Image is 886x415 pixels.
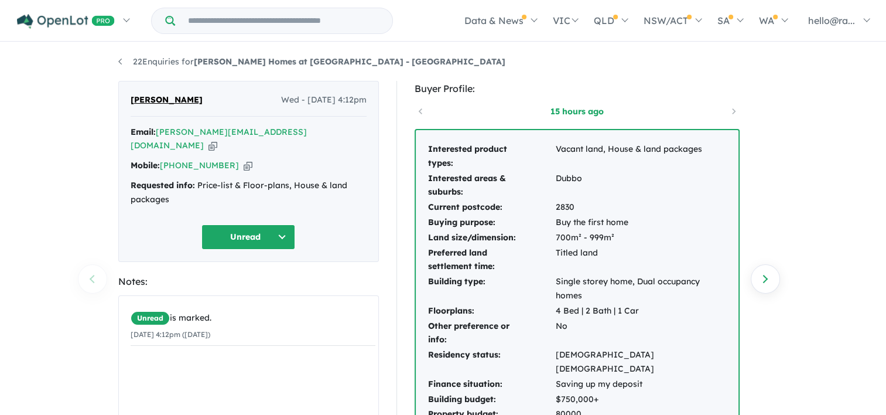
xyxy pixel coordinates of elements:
[555,377,727,392] td: Saving up my deposit
[160,160,239,171] a: [PHONE_NUMBER]
[527,106,627,117] a: 15 hours ago
[427,274,555,304] td: Building type:
[427,348,555,377] td: Residency status:
[555,171,727,200] td: Dubbo
[427,215,555,230] td: Buying purpose:
[427,392,555,407] td: Building budget:
[427,171,555,200] td: Interested areas & suburbs:
[131,330,210,339] small: [DATE] 4:12pm ([DATE])
[427,377,555,392] td: Finance situation:
[177,8,390,33] input: Try estate name, suburb, builder or developer
[415,81,740,97] div: Buyer Profile:
[555,319,727,348] td: No
[201,224,295,250] button: Unread
[131,160,160,171] strong: Mobile:
[208,140,217,152] button: Copy
[281,93,367,107] span: Wed - [DATE] 4:12pm
[808,15,855,26] span: hello@ra...
[118,55,768,69] nav: breadcrumb
[427,200,555,215] td: Current postcode:
[427,304,555,319] td: Floorplans:
[555,215,727,230] td: Buy the first home
[131,93,203,107] span: [PERSON_NAME]
[555,392,727,407] td: $750,000+
[131,127,156,137] strong: Email:
[555,142,727,171] td: Vacant land, House & land packages
[555,230,727,246] td: 700m² - 999m²
[427,142,555,171] td: Interested product types:
[194,56,505,67] strong: [PERSON_NAME] Homes at [GEOGRAPHIC_DATA] - [GEOGRAPHIC_DATA]
[131,127,307,151] a: [PERSON_NAME][EMAIL_ADDRESS][DOMAIN_NAME]
[131,311,375,325] div: is marked.
[427,246,555,275] td: Preferred land settlement time:
[131,179,367,207] div: Price-list & Floor-plans, House & land packages
[244,159,252,172] button: Copy
[131,180,195,191] strong: Requested info:
[555,274,727,304] td: Single storey home, Dual occupancy homes
[427,319,555,348] td: Other preference or info:
[118,274,379,290] div: Notes:
[118,56,505,67] a: 22Enquiries for[PERSON_NAME] Homes at [GEOGRAPHIC_DATA] - [GEOGRAPHIC_DATA]
[427,230,555,246] td: Land size/dimension:
[555,304,727,319] td: 4 Bed | 2 Bath | 1 Car
[555,200,727,215] td: 2830
[17,14,115,29] img: Openlot PRO Logo White
[555,246,727,275] td: Titled land
[555,348,727,377] td: [DEMOGRAPHIC_DATA] [DEMOGRAPHIC_DATA]
[131,311,170,325] span: Unread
